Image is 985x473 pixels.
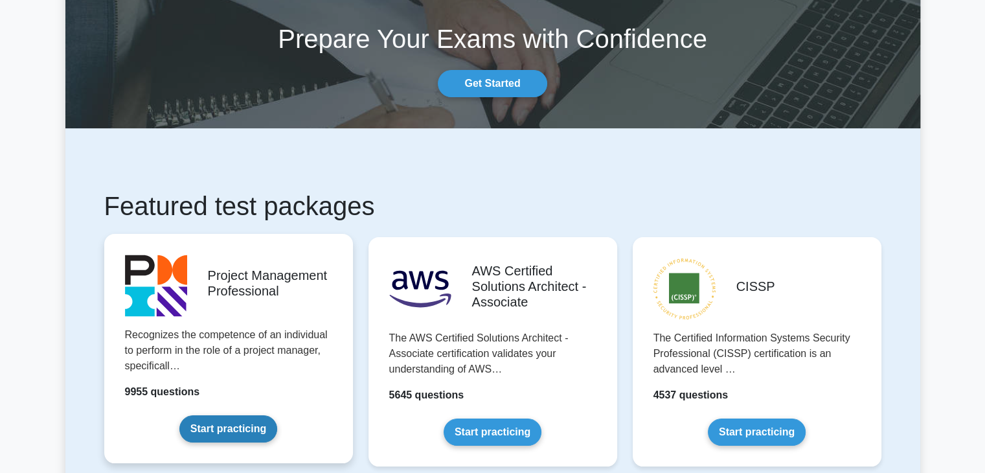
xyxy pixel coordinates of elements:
[179,415,277,443] a: Start practicing
[438,70,547,97] a: Get Started
[708,419,806,446] a: Start practicing
[444,419,541,446] a: Start practicing
[65,23,920,54] h1: Prepare Your Exams with Confidence
[104,190,881,222] h1: Featured test packages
